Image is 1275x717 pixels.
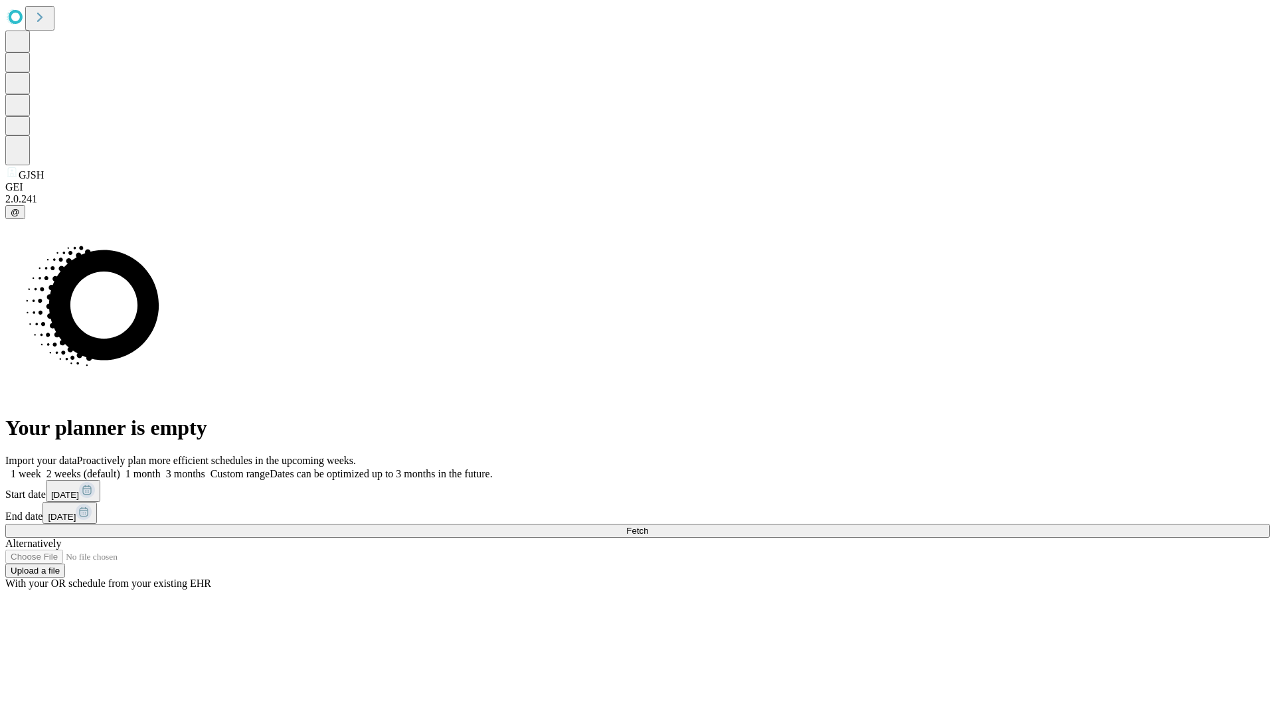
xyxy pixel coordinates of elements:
span: GJSH [19,169,44,181]
span: Proactively plan more efficient schedules in the upcoming weeks. [77,455,356,466]
button: [DATE] [42,502,97,524]
button: Upload a file [5,564,65,578]
span: With your OR schedule from your existing EHR [5,578,211,589]
div: 2.0.241 [5,193,1270,205]
button: Fetch [5,524,1270,538]
button: @ [5,205,25,219]
span: 1 week [11,468,41,479]
span: Custom range [211,468,270,479]
span: 3 months [166,468,205,479]
span: Fetch [626,526,648,536]
span: 1 month [126,468,161,479]
h1: Your planner is empty [5,416,1270,440]
span: [DATE] [48,512,76,522]
div: GEI [5,181,1270,193]
span: 2 weeks (default) [46,468,120,479]
span: Alternatively [5,538,61,549]
div: End date [5,502,1270,524]
span: @ [11,207,20,217]
span: Import your data [5,455,77,466]
button: [DATE] [46,480,100,502]
div: Start date [5,480,1270,502]
span: Dates can be optimized up to 3 months in the future. [270,468,492,479]
span: [DATE] [51,490,79,500]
